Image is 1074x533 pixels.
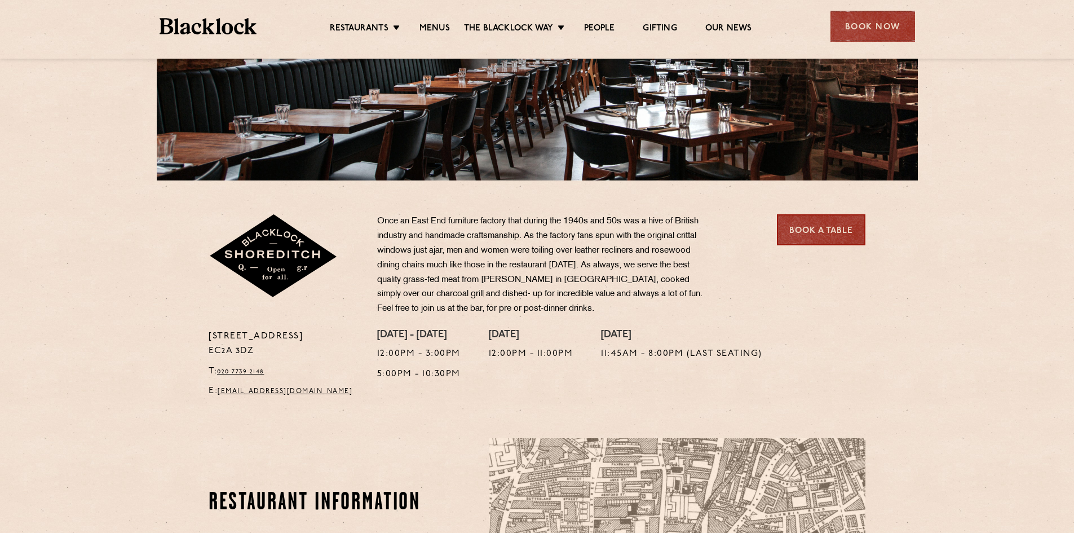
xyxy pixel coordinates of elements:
[209,214,339,299] img: Shoreditch-stamp-v2-default.svg
[330,23,388,36] a: Restaurants
[209,329,360,359] p: [STREET_ADDRESS] EC2A 3DZ
[464,23,553,36] a: The Blacklock Way
[209,489,425,517] h2: Restaurant Information
[209,384,360,399] p: E:
[377,329,461,342] h4: [DATE] - [DATE]
[377,347,461,362] p: 12:00pm - 3:00pm
[209,364,360,379] p: T:
[705,23,752,36] a: Our News
[601,347,762,362] p: 11:45am - 8:00pm (Last seating)
[377,367,461,382] p: 5:00pm - 10:30pm
[584,23,615,36] a: People
[218,388,352,395] a: [EMAIL_ADDRESS][DOMAIN_NAME]
[217,368,264,375] a: 020 7739 2148
[830,11,915,42] div: Book Now
[489,347,573,362] p: 12:00pm - 11:00pm
[643,23,677,36] a: Gifting
[160,18,257,34] img: BL_Textured_Logo-footer-cropped.svg
[377,214,710,316] p: Once an East End furniture factory that during the 1940s and 50s was a hive of British industry a...
[601,329,762,342] h4: [DATE]
[489,329,573,342] h4: [DATE]
[419,23,450,36] a: Menus
[777,214,865,245] a: Book a Table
